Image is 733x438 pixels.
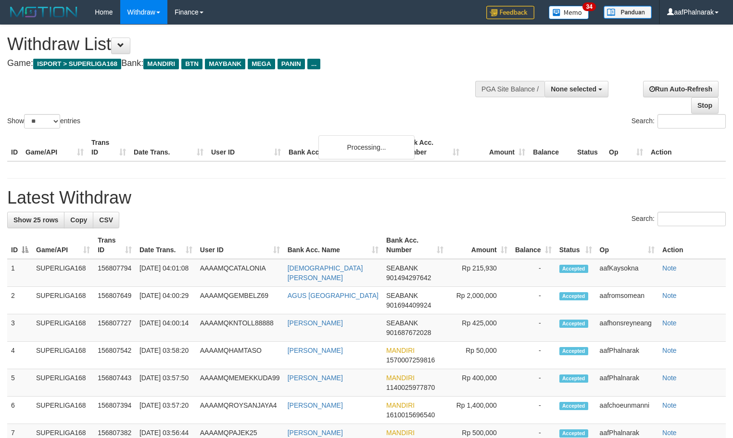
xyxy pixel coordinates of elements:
[559,347,588,355] span: Accepted
[632,212,726,226] label: Search:
[544,81,608,97] button: None selected
[559,374,588,383] span: Accepted
[386,264,418,272] span: SEABANK
[657,212,726,226] input: Search:
[7,369,32,397] td: 5
[604,6,652,19] img: panduan.png
[386,384,435,391] span: Copy 1140025977870 to clipboard
[475,81,544,97] div: PGA Site Balance /
[511,314,556,342] td: -
[318,135,415,159] div: Processing...
[94,232,136,259] th: Trans ID: activate to sort column ascending
[196,397,284,424] td: AAAAMQROYSANJAYA4
[386,401,415,409] span: MANDIRI
[691,97,719,114] a: Stop
[549,6,589,19] img: Button%20Memo.svg
[307,59,320,69] span: ...
[7,5,80,19] img: MOTION_logo.png
[99,216,113,224] span: CSV
[7,59,479,68] h4: Game: Bank:
[662,264,677,272] a: Note
[662,292,677,299] a: Note
[7,397,32,424] td: 6
[288,347,343,354] a: [PERSON_NAME]
[386,356,435,364] span: Copy 1570007259816 to clipboard
[33,59,121,69] span: ISPORT > SUPERLIGA168
[136,259,196,287] td: [DATE] 04:01:08
[64,212,93,228] a: Copy
[559,429,588,438] span: Accepted
[662,347,677,354] a: Note
[447,369,511,397] td: Rp 400,000
[447,314,511,342] td: Rp 425,000
[7,188,726,207] h1: Latest Withdraw
[596,232,658,259] th: Op: activate to sort column ascending
[196,342,284,369] td: AAAAMQHAMTASO
[196,232,284,259] th: User ID: activate to sort column ascending
[596,287,658,314] td: aafromsomean
[196,259,284,287] td: AAAAMQCATALONIA
[386,411,435,419] span: Copy 1610015696540 to clipboard
[285,134,397,161] th: Bank Acc. Name
[511,397,556,424] td: -
[582,2,595,11] span: 34
[7,134,22,161] th: ID
[386,301,431,309] span: Copy 901694409924 to clipboard
[32,342,94,369] td: SUPERLIGA168
[386,319,418,327] span: SEABANK
[511,342,556,369] td: -
[386,374,415,382] span: MANDIRI
[447,232,511,259] th: Amount: activate to sort column ascending
[196,287,284,314] td: AAAAMQGEMBELZ69
[130,134,207,161] th: Date Trans.
[511,287,556,314] td: -
[32,232,94,259] th: Game/API: activate to sort column ascending
[662,319,677,327] a: Note
[32,369,94,397] td: SUPERLIGA168
[7,35,479,54] h1: Withdraw List
[386,292,418,299] span: SEABANK
[94,314,136,342] td: 156807727
[288,292,379,299] a: AGUS [GEOGRAPHIC_DATA]
[386,347,415,354] span: MANDIRI
[596,369,658,397] td: aafPhalnarak
[136,314,196,342] td: [DATE] 04:00:14
[559,292,588,300] span: Accepted
[94,397,136,424] td: 156807394
[596,259,658,287] td: aafKaysokna
[24,114,60,129] select: Showentries
[386,329,431,336] span: Copy 901687672028 to clipboard
[136,232,196,259] th: Date Trans.: activate to sort column ascending
[7,232,32,259] th: ID: activate to sort column descending
[7,342,32,369] td: 4
[386,429,415,437] span: MANDIRI
[136,369,196,397] td: [DATE] 03:57:50
[643,81,719,97] a: Run Auto-Refresh
[181,59,202,69] span: BTN
[386,274,431,282] span: Copy 901494297642 to clipboard
[94,259,136,287] td: 156807794
[32,397,94,424] td: SUPERLIGA168
[94,287,136,314] td: 156807649
[70,216,87,224] span: Copy
[559,402,588,410] span: Accepted
[662,429,677,437] a: Note
[486,6,534,19] img: Feedback.jpg
[13,216,58,224] span: Show 25 rows
[596,314,658,342] td: aafhonsreyneang
[397,134,463,161] th: Bank Acc. Number
[447,259,511,287] td: Rp 215,930
[511,232,556,259] th: Balance: activate to sort column ascending
[32,287,94,314] td: SUPERLIGA168
[288,319,343,327] a: [PERSON_NAME]
[658,232,726,259] th: Action
[136,397,196,424] td: [DATE] 03:57:20
[288,264,363,282] a: [DEMOGRAPHIC_DATA][PERSON_NAME]
[511,369,556,397] td: -
[136,287,196,314] td: [DATE] 04:00:29
[288,374,343,382] a: [PERSON_NAME]
[93,212,119,228] a: CSV
[463,134,529,161] th: Amount
[657,114,726,129] input: Search:
[143,59,179,69] span: MANDIRI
